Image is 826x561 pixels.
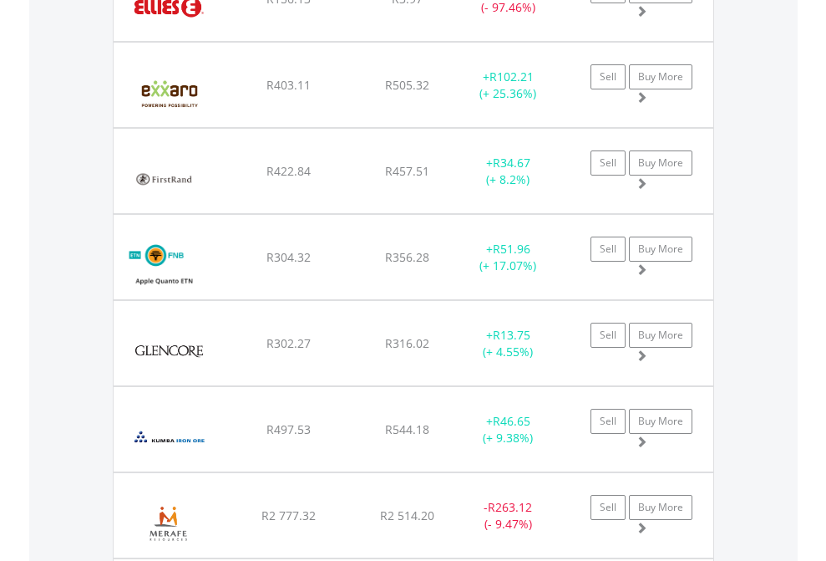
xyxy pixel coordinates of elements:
[590,495,626,520] a: Sell
[493,241,530,257] span: R51.96
[456,241,560,274] div: + (+ 17.07%)
[456,499,560,533] div: - (- 9.47%)
[122,494,216,553] img: EQU.ZA.MRF.png
[493,327,530,343] span: R13.75
[456,69,560,102] div: + (+ 25.36%)
[590,237,626,262] a: Sell
[266,77,311,93] span: R403.11
[456,327,560,360] div: + (+ 4.55%)
[456,413,560,446] div: + (+ 9.38%)
[122,408,216,467] img: EQU.ZA.KIO.png
[261,507,316,523] span: R2 777.32
[122,236,206,295] img: EQU.ZA.APETNQ.png
[590,409,626,434] a: Sell
[122,150,206,209] img: EQU.ZA.FSR.png
[266,163,311,179] span: R422.84
[122,322,216,381] img: EQU.ZA.GLN.png
[385,163,429,179] span: R457.51
[488,499,532,515] span: R263.12
[590,323,626,348] a: Sell
[590,150,626,176] a: Sell
[266,335,311,351] span: R302.27
[122,64,216,123] img: EQU.ZA.EXX.png
[590,64,626,89] a: Sell
[629,409,692,434] a: Buy More
[385,77,429,93] span: R505.32
[493,155,530,171] span: R34.67
[456,155,560,188] div: + (+ 8.2%)
[266,421,311,437] span: R497.53
[629,237,692,262] a: Buy More
[380,507,434,523] span: R2 514.20
[385,335,429,351] span: R316.02
[629,323,692,348] a: Buy More
[266,249,311,265] span: R304.32
[629,64,692,89] a: Buy More
[385,249,429,265] span: R356.28
[493,413,530,429] span: R46.65
[385,421,429,437] span: R544.18
[489,69,534,84] span: R102.21
[629,495,692,520] a: Buy More
[629,150,692,176] a: Buy More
